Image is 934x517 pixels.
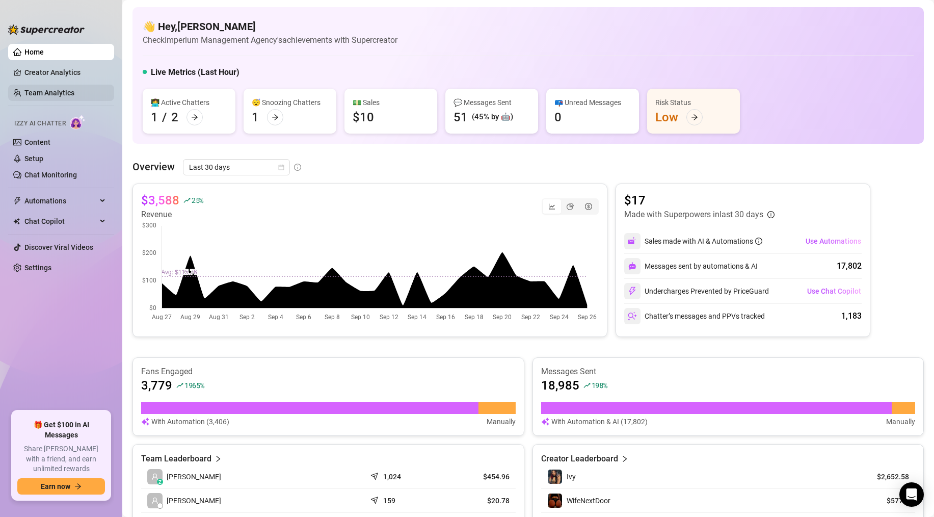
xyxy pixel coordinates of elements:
[151,473,158,480] span: user
[841,310,862,322] div: 1,183
[370,494,381,504] span: send
[252,97,328,108] div: 😴 Snoozing Chatters
[143,34,397,46] article: Check Imperium Management Agency's achievements with Supercreator
[806,237,861,245] span: Use Automations
[548,494,562,508] img: WifeNextDoor
[151,416,229,427] article: With Automation (3,406)
[151,66,239,79] h5: Live Metrics (Last Hour)
[24,171,77,179] a: Chat Monitoring
[157,479,163,485] div: z
[628,237,637,246] img: svg%3e
[383,472,401,482] article: 1,024
[863,472,909,482] article: $2,652.58
[548,470,562,484] img: Ivy
[542,198,599,215] div: segmented control
[447,472,510,482] article: $454.96
[353,97,429,108] div: 💵 Sales
[143,19,397,34] h4: 👋 Hey, [PERSON_NAME]
[592,380,607,390] span: 198 %
[74,483,82,490] span: arrow-right
[447,496,510,506] article: $20.78
[171,109,178,125] div: 2
[899,482,924,507] div: Open Intercom Messenger
[370,470,381,480] span: send
[624,283,769,299] div: Undercharges Prevented by PriceGuard
[151,109,158,125] div: 1
[24,64,106,81] a: Creator Analytics
[8,24,85,35] img: logo-BBDzfeDw.svg
[624,308,765,324] div: Chatter’s messages and PPVs tracked
[805,233,862,249] button: Use Automations
[151,497,158,504] span: user
[624,258,758,274] div: Messages sent by automations & AI
[886,416,915,427] article: Manually
[24,213,97,229] span: Chat Copilot
[837,260,862,272] div: 17,802
[548,203,555,210] span: line-chart
[294,164,301,171] span: info-circle
[472,111,513,123] div: (45% by 🤖)
[191,114,198,121] span: arrow-right
[70,115,86,130] img: AI Chatter
[17,478,105,495] button: Earn nowarrow-right
[141,209,203,221] article: Revenue
[13,218,20,225] img: Chat Copilot
[691,114,698,121] span: arrow-right
[189,160,284,175] span: Last 30 days
[567,203,574,210] span: pie-chart
[767,211,775,218] span: info-circle
[24,264,51,272] a: Settings
[141,416,149,427] img: svg%3e
[192,195,203,205] span: 25 %
[487,416,516,427] article: Manually
[132,159,175,174] article: Overview
[353,109,374,125] div: $10
[24,138,50,146] a: Content
[183,197,191,204] span: rise
[541,416,549,427] img: svg%3e
[624,209,763,221] article: Made with Superpowers in last 30 days
[13,197,21,205] span: thunderbolt
[645,236,762,247] div: Sales made with AI & Automations
[583,382,591,389] span: rise
[628,312,637,321] img: svg%3e
[24,89,74,97] a: Team Analytics
[541,366,916,377] article: Messages Sent
[567,473,576,481] span: Ivy
[624,192,775,209] article: $17
[807,287,861,295] span: Use Chat Copilot
[383,496,395,506] article: 159
[541,453,618,465] article: Creator Leaderboard
[655,97,732,108] div: Risk Status
[551,416,648,427] article: With Automation & AI (17,802)
[567,497,610,505] span: WifeNextDoor
[272,114,279,121] span: arrow-right
[628,262,636,270] img: svg%3e
[167,495,221,506] span: [PERSON_NAME]
[141,366,516,377] article: Fans Engaged
[628,287,637,296] img: svg%3e
[252,109,259,125] div: 1
[41,482,70,490] span: Earn now
[585,203,592,210] span: dollar-circle
[151,97,227,108] div: 👩‍💻 Active Chatters
[453,97,530,108] div: 💬 Messages Sent
[453,109,468,125] div: 51
[167,471,221,482] span: [PERSON_NAME]
[17,420,105,440] span: 🎁 Get $100 in AI Messages
[807,283,862,299] button: Use Chat Copilot
[863,496,909,506] article: $577.7
[278,164,284,170] span: calendar
[554,97,631,108] div: 📪 Unread Messages
[541,377,579,394] article: 18,985
[14,119,66,128] span: Izzy AI Chatter
[141,377,172,394] article: 3,779
[554,109,562,125] div: 0
[184,380,204,390] span: 1965 %
[24,154,43,163] a: Setup
[215,453,222,465] span: right
[755,238,762,245] span: info-circle
[141,453,211,465] article: Team Leaderboard
[621,453,628,465] span: right
[176,382,183,389] span: rise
